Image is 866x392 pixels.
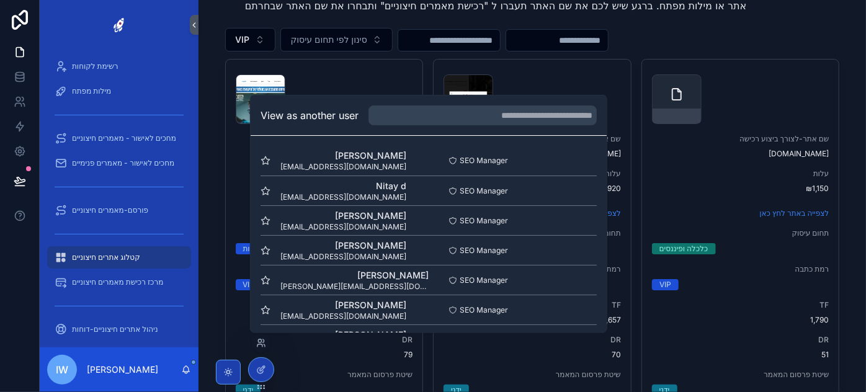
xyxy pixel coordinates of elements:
span: תחום עיסוק [652,228,829,238]
span: [EMAIL_ADDRESS][DOMAIN_NAME] [280,162,406,172]
span: שם אתר-לצורך ביצוע רכישה [236,134,413,144]
span: [DOMAIN_NAME] [652,149,829,159]
span: תחום עיסוק [236,228,413,238]
span: Nitay d [280,179,406,192]
span: TF [652,300,829,310]
span: SEO Manager [460,245,508,255]
a: מילות מפתח [47,80,191,102]
span: מחכים לאישור - מאמרים פנימיים [72,158,174,168]
span: 1,790 [652,315,829,325]
span: 51 [652,350,829,360]
span: 70 [444,350,621,360]
span: [PERSON_NAME] [280,328,406,341]
span: SEO Manager [460,215,508,225]
a: ניהול אתרים חיצוניים-דוחות [47,318,191,341]
a: לצפייה באתר לחץ כאן [759,208,829,218]
span: [EMAIL_ADDRESS][DOMAIN_NAME] [280,311,406,321]
span: DR [236,335,413,345]
span: VIP [236,33,250,46]
span: מרכז רכישת מאמרים חיצוניים [72,277,163,287]
div: scrollable content [40,50,199,347]
span: iw [56,362,68,377]
div: כלכלה ופיננסים [659,243,708,254]
span: שיטת פרסום המאמר [444,370,621,380]
a: מחכים לאישור - מאמרים חיצוניים [47,127,191,149]
img: App logo [107,15,131,35]
span: SEO Manager [460,156,508,166]
span: [PERSON_NAME] [280,298,406,311]
span: מילות מפתח [72,86,111,96]
p: [PERSON_NAME] [87,363,158,376]
span: [PERSON_NAME] [280,209,406,221]
span: [PERSON_NAME][EMAIL_ADDRESS][DOMAIN_NAME] [280,281,429,291]
span: ניהול אתרים חיצוניים-דוחות [72,324,158,334]
span: [PERSON_NAME] [280,239,406,251]
span: SEO Manager [460,275,508,285]
span: DR [444,335,621,345]
span: עלות [236,169,413,179]
span: ₪950 [236,184,413,194]
a: רשימת לקוחות [47,55,191,78]
span: SEO Manager [460,305,508,314]
span: TF [236,300,413,310]
button: Select Button [280,28,393,51]
span: 2,434,082 [236,315,413,325]
span: קטלוג אתרים חיצוניים [72,252,140,262]
div: חדשות [243,243,264,254]
span: ₪1,150 [652,184,829,194]
a: פורסם-מאמרים חיצוניים [47,199,191,221]
span: DR [652,335,829,345]
div: VIP [243,279,255,290]
h2: View as another user [261,108,359,123]
span: 79 [236,350,413,360]
a: מרכז רכישת מאמרים חיצוניים [47,271,191,293]
span: מחכים לאישור - מאמרים חיצוניים [72,133,176,143]
span: רמת כתבה [652,264,829,274]
span: שיטת פרסום המאמר [652,370,829,380]
span: SEO Manager [460,185,508,195]
span: שיטת פרסום המאמר [236,370,413,380]
span: [PERSON_NAME] [280,269,429,281]
a: מחכים לאישור - מאמרים פנימיים [47,152,191,174]
span: פורסם-מאמרים חיצוניים [72,205,148,215]
span: [PERSON_NAME] [280,149,406,162]
span: [DOMAIN_NAME] [236,149,413,159]
button: Select Button [225,28,275,51]
span: שם אתר-לצורך ביצוע רכישה [652,134,829,144]
span: [EMAIL_ADDRESS][DOMAIN_NAME] [280,192,406,202]
div: VIP [659,279,671,290]
span: [EMAIL_ADDRESS][DOMAIN_NAME] [280,251,406,261]
span: עלות [652,169,829,179]
a: קטלוג אתרים חיצוניים [47,246,191,269]
span: [EMAIL_ADDRESS][DOMAIN_NAME] [280,221,406,231]
span: רשימת לקוחות [72,61,118,71]
span: רמת כתבה [236,264,413,274]
span: סינון לפי תחום עיסוק [291,33,367,46]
